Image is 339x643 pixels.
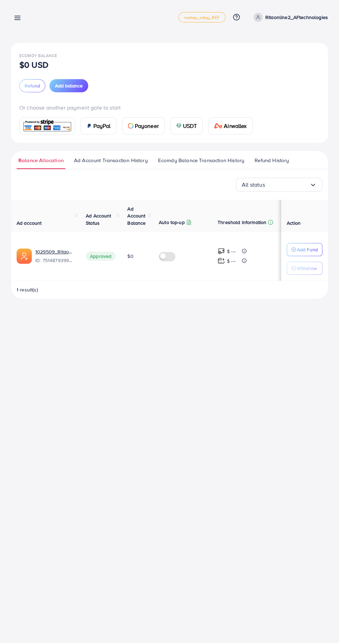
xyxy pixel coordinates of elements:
[178,12,226,22] a: metap_oday_REF
[128,123,134,129] img: card
[287,262,322,275] button: Withdraw
[22,119,73,133] img: card
[17,220,42,226] span: Ad account
[86,252,116,261] span: Approved
[265,13,328,21] p: Ritaonline2_AFtechnologies
[310,612,334,638] iframe: Chat
[19,103,320,112] p: Or choose another payment gate to start
[86,212,111,226] span: Ad Account Status
[25,82,40,89] span: Refund
[218,218,266,226] p: Threshold information
[49,79,88,92] button: Add balance
[55,82,83,89] span: Add balance
[208,117,253,134] a: cardAirwallex
[218,257,225,264] img: top-up amount
[227,257,236,265] p: $ ---
[17,286,38,293] span: 1 result(s)
[242,179,265,190] span: All status
[236,178,322,192] div: Search for option
[297,245,318,254] p: Add Fund
[81,117,117,134] a: cardPayPal
[35,248,75,264] div: <span class='underline'>1029509_Ritaonline2_AFtechnologies_1749694212679</span></br>7514879399050...
[93,122,111,130] span: PayPal
[218,248,225,255] img: top-up amount
[158,157,244,164] span: Ecomdy Balance Transaction History
[127,205,146,226] span: Ad Account Balance
[135,122,159,130] span: Payoneer
[35,257,75,264] span: ID: 7514879399050002448
[184,15,220,20] span: metap_oday_REF
[251,13,328,22] a: Ritaonline2_AFtechnologies
[122,117,165,134] a: cardPayoneer
[19,118,75,134] a: card
[127,253,133,260] span: $0
[297,264,317,272] p: Withdraw
[214,123,222,129] img: card
[176,123,182,129] img: card
[170,117,203,134] a: cardUSDT
[255,157,289,164] span: Refund History
[265,179,310,190] input: Search for option
[224,122,247,130] span: Airwallex
[227,247,236,255] p: $ ---
[86,123,92,129] img: card
[287,243,322,256] button: Add Fund
[17,249,32,264] img: ic-ads-acc.e4c84228.svg
[19,53,57,58] span: Ecomdy Balance
[159,218,185,226] p: Auto top-up
[35,248,75,255] a: 1029509_Ritaonline2_AFtechnologies_1749694212679
[74,157,148,164] span: Ad Account Transaction History
[183,122,197,130] span: USDT
[19,79,45,92] button: Refund
[19,60,48,69] p: $0 USD
[18,157,64,164] span: Balance Allocation
[287,220,301,226] span: Action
